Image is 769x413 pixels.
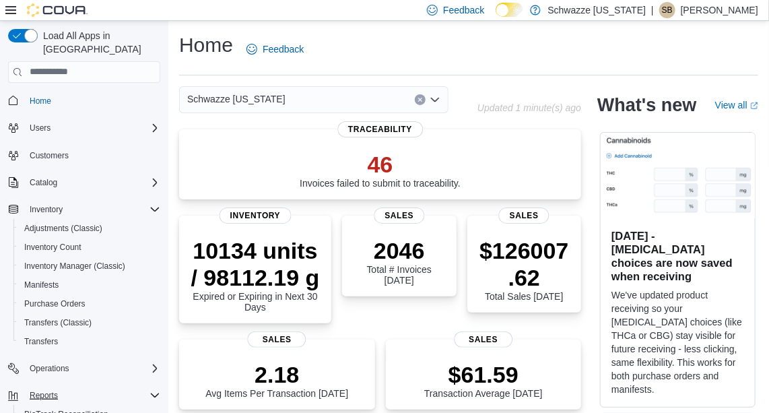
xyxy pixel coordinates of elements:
button: Clear input [415,94,426,105]
a: Home [24,93,57,109]
span: Inventory [24,201,160,218]
a: Purchase Orders [19,296,91,312]
span: Load All Apps in [GEOGRAPHIC_DATA] [38,29,160,56]
button: Reports [3,386,166,405]
span: Home [30,96,51,106]
a: Inventory Count [19,239,87,255]
div: Avg Items Per Transaction [DATE] [205,361,348,399]
button: Customers [3,146,166,165]
span: Adjustments (Classic) [24,223,102,234]
span: Catalog [30,177,57,188]
span: Customers [24,147,160,164]
p: Updated 1 minute(s) ago [477,102,581,113]
span: Inventory [30,204,63,215]
span: Inventory Count [19,239,160,255]
span: Inventory Manager (Classic) [24,261,125,272]
button: Users [3,119,166,137]
button: Adjustments (Classic) [13,219,166,238]
span: Users [30,123,51,133]
button: Catalog [3,173,166,192]
span: Sales [499,208,549,224]
span: Feedback [263,42,304,56]
p: 46 [300,151,461,178]
button: Transfers [13,332,166,351]
span: Reports [30,390,58,401]
div: Transaction Average [DATE] [424,361,543,399]
div: Total Sales [DATE] [478,237,571,302]
div: Invoices failed to submit to traceability. [300,151,461,189]
button: Operations [3,359,166,378]
button: Users [24,120,56,136]
span: Home [24,92,160,109]
h3: [DATE] - [MEDICAL_DATA] choices are now saved when receiving [611,229,744,283]
button: Inventory Count [13,238,166,257]
button: Inventory Manager (Classic) [13,257,166,276]
p: | [651,2,654,18]
button: Manifests [13,276,166,294]
a: Feedback [241,36,309,63]
a: View allExternal link [715,100,758,110]
button: Open list of options [430,94,440,105]
a: Transfers (Classic) [19,315,97,331]
p: [PERSON_NAME] [681,2,758,18]
span: Transfers (Classic) [19,315,160,331]
span: Sales [374,208,424,224]
p: $126007.62 [478,237,571,291]
span: Manifests [24,280,59,290]
a: Adjustments (Classic) [19,220,108,236]
p: 2046 [353,237,446,264]
p: 2.18 [205,361,348,388]
span: Transfers [24,336,58,347]
div: Sameer Bhatnagar [659,2,675,18]
span: Transfers (Classic) [24,317,92,328]
span: Catalog [24,174,160,191]
input: Dark Mode [496,3,524,17]
span: Adjustments (Classic) [19,220,160,236]
a: Inventory Manager (Classic) [19,258,131,274]
button: Catalog [24,174,63,191]
p: Schwazze [US_STATE] [547,2,646,18]
span: Inventory [220,208,292,224]
span: Purchase Orders [19,296,160,312]
button: Inventory [3,200,166,219]
p: We've updated product receiving so your [MEDICAL_DATA] choices (like THCa or CBG) stay visible fo... [611,288,744,396]
p: 10134 units / 98112.19 g [190,237,321,291]
a: Transfers [19,333,63,350]
span: Purchase Orders [24,298,86,309]
span: SB [662,2,673,18]
button: Operations [24,360,75,377]
span: Users [24,120,160,136]
p: $61.59 [424,361,543,388]
span: Inventory Count [24,242,81,253]
span: Feedback [443,3,484,17]
span: Reports [24,387,160,404]
img: Cova [27,3,88,17]
span: Transfers [19,333,160,350]
h1: Home [179,32,233,59]
span: Traceability [337,121,423,137]
button: Inventory [24,201,68,218]
h2: What's new [597,94,696,116]
button: Purchase Orders [13,294,166,313]
span: Manifests [19,277,160,293]
svg: External link [750,102,758,110]
div: Total # Invoices [DATE] [353,237,446,286]
button: Transfers (Classic) [13,313,166,332]
span: Customers [30,150,69,161]
span: Schwazze [US_STATE] [187,91,286,107]
a: Customers [24,148,74,164]
div: Expired or Expiring in Next 30 Days [190,237,321,313]
span: Operations [30,363,69,374]
span: Sales [454,331,512,348]
span: Inventory Manager (Classic) [19,258,160,274]
button: Reports [24,387,63,404]
span: Sales [248,331,306,348]
button: Home [3,91,166,110]
span: Operations [24,360,160,377]
a: Manifests [19,277,64,293]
